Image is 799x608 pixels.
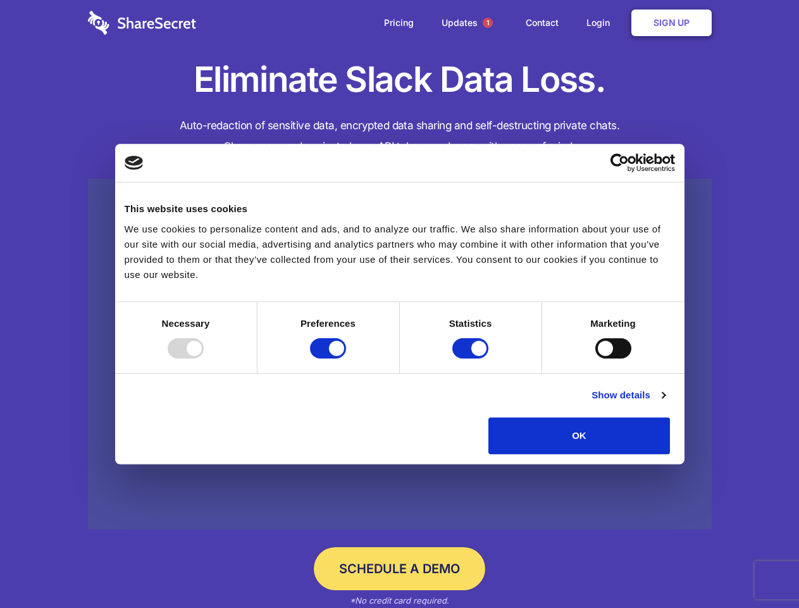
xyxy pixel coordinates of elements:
span: 1 [483,18,493,28]
div: This website uses cookies [125,201,675,217]
a: Login [574,3,629,42]
strong: Necessary [162,318,210,329]
div: We use cookies to personalize content and ads, and to analyze our traffic. We also share informat... [125,222,675,282]
h1: Eliminate Slack Data Loss. [88,57,712,103]
a: Sign Up [631,9,712,36]
strong: Preferences [300,318,356,329]
a: Usercentrics Cookiebot - opens in a new window [564,153,675,172]
a: Show details [592,388,665,403]
strong: Marketing [590,318,636,329]
button: OK [488,417,670,454]
h4: Auto-redaction of sensitive data, encrypted data sharing and self-destructing private chats. Shar... [88,115,712,157]
em: *No credit card required. [350,595,449,605]
strong: Statistics [449,318,492,329]
img: logo [125,156,144,170]
a: Schedule a Demo [314,547,485,590]
a: Wistia video thumbnail [88,179,712,530]
a: Pricing [371,3,426,42]
a: Contact [513,3,571,42]
img: logo-wordmark-white-trans-d4663122ce5f474addd5e946df7df03e33cb6a1c49d2221995e7729f52c070b2.svg [88,11,196,35]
